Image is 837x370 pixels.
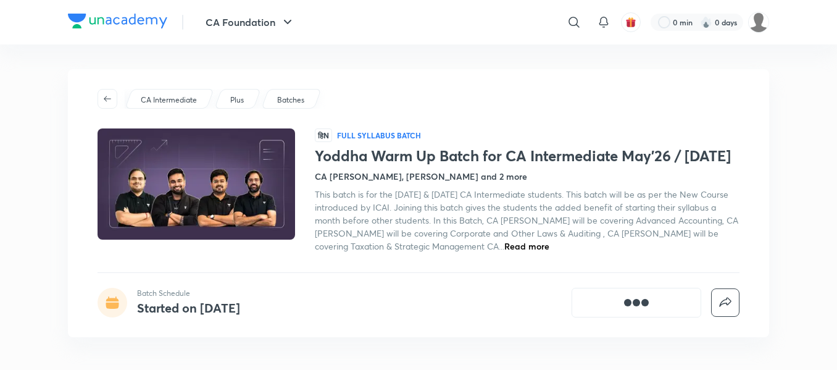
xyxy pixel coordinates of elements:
h1: Yoddha Warm Up Batch for CA Intermediate May’26 / [DATE] [315,147,739,165]
h4: CA [PERSON_NAME], [PERSON_NAME] and 2 more [315,170,527,183]
p: Batch Schedule [137,288,240,299]
img: Syeda Nayareen [748,12,769,33]
button: CA Foundation [198,10,302,35]
button: avatar [621,12,641,32]
span: This batch is for the [DATE] & [DATE] CA Intermediate students. This batch will be as per the New... [315,188,738,252]
button: [object Object] [572,288,701,317]
a: Batches [275,95,307,106]
a: Company Logo [68,14,167,32]
img: streak [700,16,712,28]
img: Company Logo [68,14,167,28]
span: हिN [315,128,332,142]
span: Read more [504,240,549,252]
h4: Started on [DATE] [137,300,240,316]
p: CA Intermediate [141,95,197,106]
img: Thumbnail [96,127,297,241]
p: Plus [230,95,244,106]
a: Plus [228,95,246,106]
p: Batches [277,95,304,106]
a: CA Intermediate [139,95,199,106]
img: avatar [625,17,636,28]
p: Full Syllabus Batch [337,130,421,140]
